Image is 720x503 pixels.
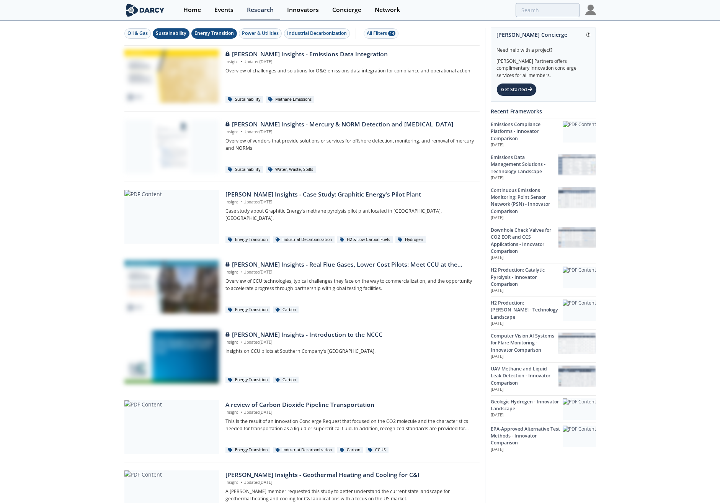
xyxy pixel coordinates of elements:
[225,59,474,65] p: Insight Updated [DATE]
[124,50,480,103] a: Darcy Insights - Emissions Data Integration preview [PERSON_NAME] Insights - Emissions Data Integ...
[491,447,563,453] p: [DATE]
[124,3,166,17] img: logo-wide.svg
[225,377,270,383] div: Energy Transition
[225,400,474,410] div: A review of Carbon Dioxide Pipeline Transportation
[364,28,398,39] button: All Filters 14
[491,184,596,224] a: Continuous Emissions Monitoring: Point Sensor Network (PSN) - Innovator Comparison [DATE] Continu...
[273,447,335,454] div: Industrial Decarbonization
[124,120,480,174] a: Darcy Insights - Mercury & NORM Detection and Decontamination preview [PERSON_NAME] Insights - Me...
[225,190,474,199] div: [PERSON_NAME] Insights - Case Study: Graphitic Energy's Pilot Plant
[124,400,480,454] a: PDF Content A review of Carbon Dioxide Pipeline Transportation Insight •Updated[DATE] This is the...
[367,30,395,37] div: All Filters
[491,288,563,294] p: [DATE]
[491,142,563,148] p: [DATE]
[225,120,474,129] div: [PERSON_NAME] Insights - Mercury & NORM Detection and [MEDICAL_DATA]
[239,410,243,415] span: •
[491,187,558,215] div: Continuous Emissions Monitoring: Point Sensor Network (PSN) - Innovator Comparison
[247,7,274,13] div: Research
[366,447,389,454] div: CCUS
[491,395,596,423] a: Geologic Hydrogen - Innovator Landscape [DATE] PDF Content
[124,260,480,314] a: Darcy Insights - Real Flue Gases, Lower Cost Pilots: Meet CCU at the NCCC preview [PERSON_NAME] I...
[225,306,270,313] div: Energy Transition
[225,96,263,103] div: Sustainability
[491,321,563,327] p: [DATE]
[491,333,558,354] div: Computer Vision AI Systems for Flare Monitoring - Innovator Comparison
[239,59,243,64] span: •
[239,129,243,134] span: •
[124,330,480,384] a: Darcy Insights - Introduction to the NCCC preview [PERSON_NAME] Insights - Introduction to the NC...
[225,260,474,269] div: [PERSON_NAME] Insights - Real Flue Gases, Lower Cost Pilots: Meet CCU at the NCCC
[153,28,189,39] button: Sustainability
[491,215,558,221] p: [DATE]
[491,387,558,393] p: [DATE]
[491,412,563,418] p: [DATE]
[225,278,474,292] p: Overview of CCU technologies, typical challenges they face on the way to commercialization, and t...
[491,227,558,255] div: Downhole Check Valves for CO2 EOR and CCS Applications - Innovator Comparison
[491,329,596,362] a: Computer Vision AI Systems for Flare Monitoring - Innovator Comparison [DATE] Computer Vision AI ...
[225,480,474,486] p: Insight Updated [DATE]
[491,365,558,387] div: UAV Methane and Liquid Leak Detection - Innovator Comparison
[225,339,474,346] p: Insight Updated [DATE]
[284,28,350,39] button: Industrial Decarbonization
[332,7,361,13] div: Concierge
[496,28,590,41] div: [PERSON_NAME] Concierge
[491,267,563,288] div: H2 Production: Catalytic Pyrolysis - Innovator Comparison
[395,236,426,243] div: Hydrogen
[585,5,596,15] img: Profile
[225,138,474,152] p: Overview of vendors that provide solutions or services for offshore detection, monitoring, and re...
[225,67,474,74] p: Overview of challenges and solutions for O&G emissions data integration for compliance and operat...
[287,30,347,37] div: Industrial Decarbonization
[239,28,282,39] button: Power & Utilities
[337,236,393,243] div: H2 & Low Carbon Fuels
[225,470,474,480] div: [PERSON_NAME] Insights - Geothermal Heating and Cooling for C&I
[225,488,474,502] p: A [PERSON_NAME] member requested this study to better understand the current state landscape for ...
[337,447,363,454] div: Carbon
[273,236,335,243] div: Industrial Decarbonization
[156,30,186,37] div: Sustainability
[266,96,314,103] div: Methane Emissions
[124,190,480,244] a: PDF Content [PERSON_NAME] Insights - Case Study: Graphitic Energy's Pilot Plant Insight •Updated[...
[214,7,233,13] div: Events
[239,339,243,345] span: •
[491,362,596,395] a: UAV Methane and Liquid Leak Detection - Innovator Comparison [DATE] UAV Methane and Liquid Leak D...
[266,166,316,173] div: Water, Waste, Spills
[183,7,201,13] div: Home
[225,50,474,59] div: [PERSON_NAME] Insights - Emissions Data Integration
[127,30,148,37] div: Oil & Gas
[491,118,596,151] a: Emissions Compliance Platforms - Innovator Comparison [DATE] PDF Content
[225,348,474,355] p: Insights on CCU pilots at Southern Company's [GEOGRAPHIC_DATA].
[194,30,234,37] div: Energy Transition
[225,418,474,432] p: This is the result of an Innovation Concierge Request that focused on the CO2 molecule and the ch...
[496,41,590,54] div: Need help with a project?
[375,7,400,13] div: Network
[225,208,474,222] p: Case study about Graphitic Energy's methane pyrolysis pilot plant located in [GEOGRAPHIC_DATA], [...
[586,33,591,37] img: information.svg
[491,297,596,329] a: H2 Production: [PERSON_NAME] - Technology Landscape [DATE] PDF Content
[491,264,596,297] a: H2 Production: Catalytic Pyrolysis - Innovator Comparison [DATE] PDF Content
[239,269,243,275] span: •
[491,398,563,413] div: Geologic Hydrogen - Innovator Landscape
[273,377,299,383] div: Carbon
[225,447,270,454] div: Energy Transition
[239,199,243,205] span: •
[242,30,279,37] div: Power & Utilities
[491,300,563,321] div: H2 Production: [PERSON_NAME] - Technology Landscape
[191,28,237,39] button: Energy Transition
[491,255,558,261] p: [DATE]
[124,28,151,39] button: Oil & Gas
[225,129,474,135] p: Insight Updated [DATE]
[225,269,474,275] p: Insight Updated [DATE]
[287,7,319,13] div: Innovators
[496,83,537,96] div: Get Started
[225,236,270,243] div: Energy Transition
[491,175,558,181] p: [DATE]
[491,151,596,184] a: Emissions Data Management Solutions - Technology Landscape [DATE] Emissions Data Management Solut...
[491,354,558,360] p: [DATE]
[491,154,558,175] div: Emissions Data Management Solutions - Technology Landscape
[491,426,563,447] div: EPA-Approved Alternative Test Methods - Innovator Comparison
[273,306,299,313] div: Carbon
[388,31,395,36] span: 14
[491,423,596,455] a: EPA-Approved Alternative Test Methods - Innovator Comparison [DATE] PDF Content
[491,224,596,264] a: Downhole Check Valves for CO2 EOR and CCS Applications - Innovator Comparison [DATE] Downhole Che...
[491,105,596,118] div: Recent Frameworks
